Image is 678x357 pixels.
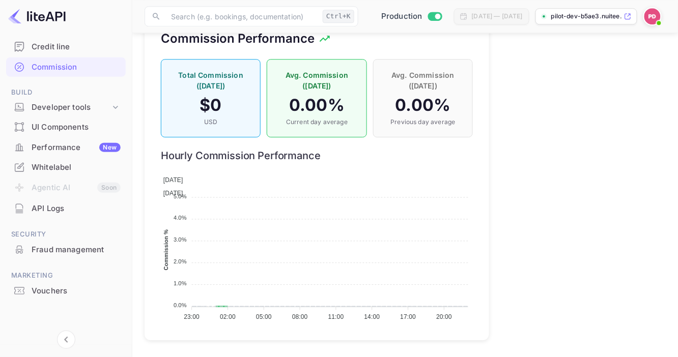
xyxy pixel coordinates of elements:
[174,193,187,199] tspan: 5.0%
[32,244,121,256] div: Fraud management
[6,99,126,116] div: Developer tools
[384,70,462,91] p: Avg. Commission ([DATE])
[384,95,462,115] h4: 0.00 %
[32,102,110,113] div: Developer tools
[6,57,126,77] div: Commission
[6,57,126,76] a: Commission
[6,158,126,176] a: Whitelabel
[174,258,187,264] tspan: 2.0%
[6,270,126,281] span: Marketing
[6,37,126,56] a: Credit line
[32,203,121,215] div: API Logs
[172,95,250,115] h4: $ 0
[6,199,126,218] a: API Logs
[161,150,473,162] h6: Hourly Commission Performance
[384,117,462,127] p: Previous day average
[174,236,187,243] tspan: 3.0%
[401,313,416,320] tspan: 17:00
[364,313,380,320] tspan: 14:00
[277,70,356,91] p: Avg. Commission ([DATE])
[161,31,315,47] h5: Commission Performance
[184,313,200,320] tspan: 23:00
[6,158,126,177] div: Whitelabel
[174,280,187,286] tspan: 1.0%
[32,41,121,53] div: Credit line
[436,313,452,320] tspan: 20:00
[551,12,622,21] p: pilot-dev-b5ae3.nuitee...
[220,313,236,320] tspan: 02:00
[172,117,250,127] p: USD
[377,11,446,22] div: Switch to Sandbox mode
[292,313,308,320] tspan: 08:00
[163,176,183,184] span: [DATE]
[99,143,121,152] div: New
[6,229,126,240] span: Security
[6,37,126,57] div: Credit line
[6,240,126,260] div: Fraud management
[472,12,523,21] div: [DATE] — [DATE]
[6,240,126,259] a: Fraud management
[6,117,126,137] div: UI Components
[6,138,126,157] a: PerformanceNew
[644,8,661,24] img: Pilot Dev
[6,117,126,136] a: UI Components
[57,331,75,349] button: Collapse navigation
[256,313,272,320] tspan: 05:00
[172,70,250,91] p: Total Commission ([DATE])
[6,281,126,301] div: Vouchers
[323,10,354,23] div: Ctrl+K
[32,62,121,73] div: Commission
[6,199,126,219] div: API Logs
[328,313,344,320] tspan: 11:00
[6,87,126,98] span: Build
[381,11,422,22] span: Production
[174,302,187,308] tspan: 0.0%
[32,162,121,173] div: Whitelabel
[6,281,126,300] a: Vouchers
[6,138,126,158] div: PerformanceNew
[32,122,121,133] div: UI Components
[163,229,169,271] text: Commission %
[32,142,121,154] div: Performance
[277,95,356,115] h4: 0.00 %
[163,190,183,197] span: [DATE]
[32,285,121,297] div: Vouchers
[174,215,187,221] tspan: 4.0%
[277,117,356,127] p: Current day average
[165,6,319,26] input: Search (e.g. bookings, documentation)
[8,8,66,24] img: LiteAPI logo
